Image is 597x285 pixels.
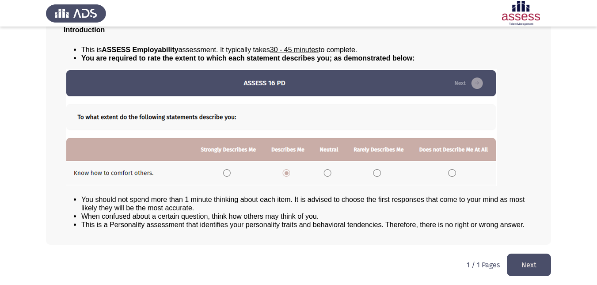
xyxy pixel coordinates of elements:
span: Introduction [64,26,105,34]
p: 1 / 1 Pages [467,261,500,269]
u: 30 - 45 minutes [270,46,319,53]
img: Assess Talent Management logo [46,1,106,26]
b: ASSESS Employability [102,46,178,53]
button: load next page [507,254,551,276]
span: You are required to rate the extent to which each statement describes you; as demonstrated below: [81,54,415,62]
span: This is a Personality assessment that identifies your personality traits and behavioral tendencie... [81,221,525,228]
span: You should not spend more than 1 minute thinking about each item. It is advised to choose the fir... [81,196,525,212]
span: When confused about a certain question, think how others may think of you. [81,213,319,220]
img: Assessment logo of ASSESS Employability - EBI [491,1,551,26]
span: This is assessment. It typically takes to complete. [81,46,357,53]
